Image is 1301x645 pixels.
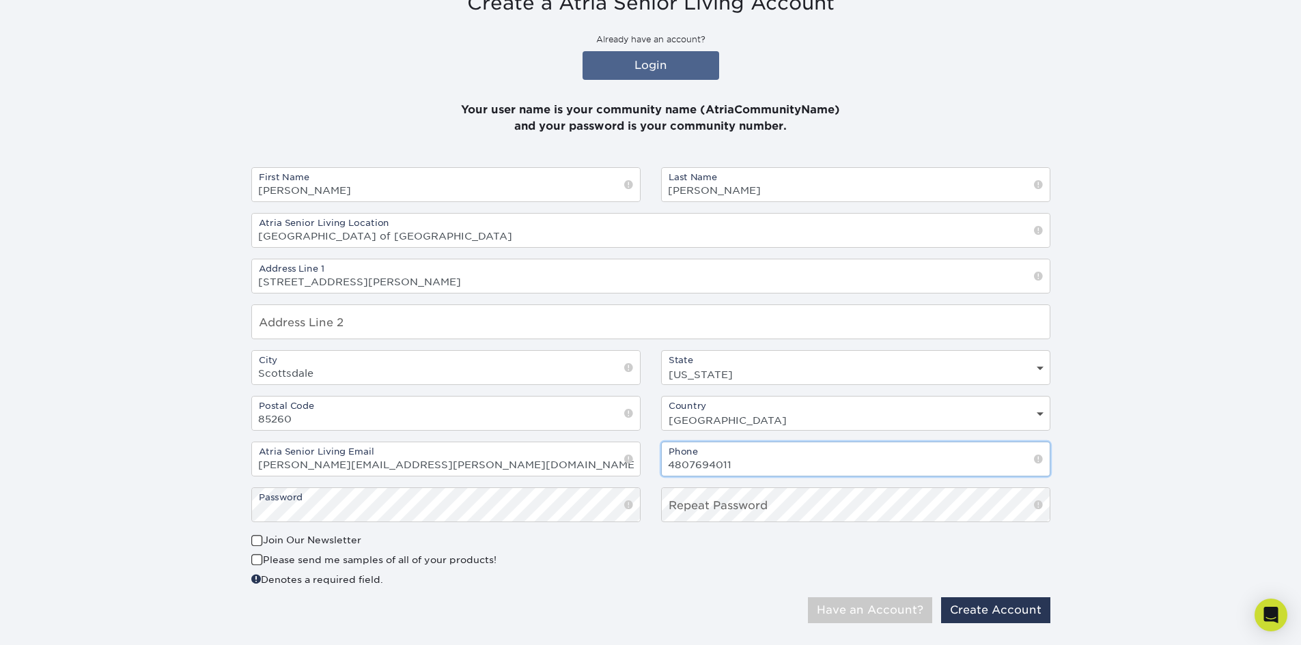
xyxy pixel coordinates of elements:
[1255,599,1287,631] div: Open Intercom Messenger
[251,572,641,586] div: Denotes a required field.
[251,553,496,567] label: Please send me samples of all of your products!
[808,597,932,623] button: Have an Account?
[251,33,1050,46] p: Already have an account?
[583,51,719,80] a: Login
[843,533,1026,580] iframe: reCAPTCHA
[251,533,361,547] label: Join Our Newsletter
[941,597,1050,623] button: Create Account
[251,85,1050,134] p: Your user name is your community name (AtriaCommunityName) and your password is your community nu...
